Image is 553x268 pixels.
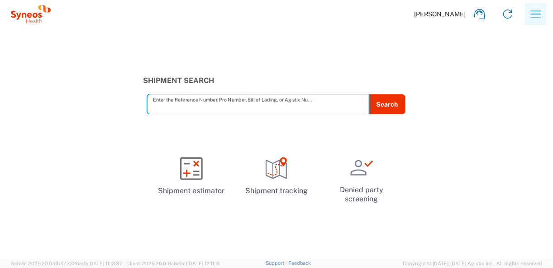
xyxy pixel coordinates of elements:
span: [DATE] 11:13:37 [88,261,122,266]
span: Copyright © [DATE]-[DATE] Agistix Inc., All Rights Reserved [403,259,542,268]
span: Server: 2025.20.0-db47332bad5 [11,261,122,266]
a: Shipment tracking [238,149,315,204]
a: Denied party screening [323,149,400,210]
h3: Shipment Search [143,76,410,85]
span: Client: 2025.20.0-8c6e0cf [126,261,220,266]
a: Feedback [288,260,311,266]
a: Shipment estimator [153,149,230,204]
span: [PERSON_NAME] [414,10,466,18]
a: Support [266,260,288,266]
span: [DATE] 12:11:14 [187,261,220,266]
button: Search [369,94,405,114]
